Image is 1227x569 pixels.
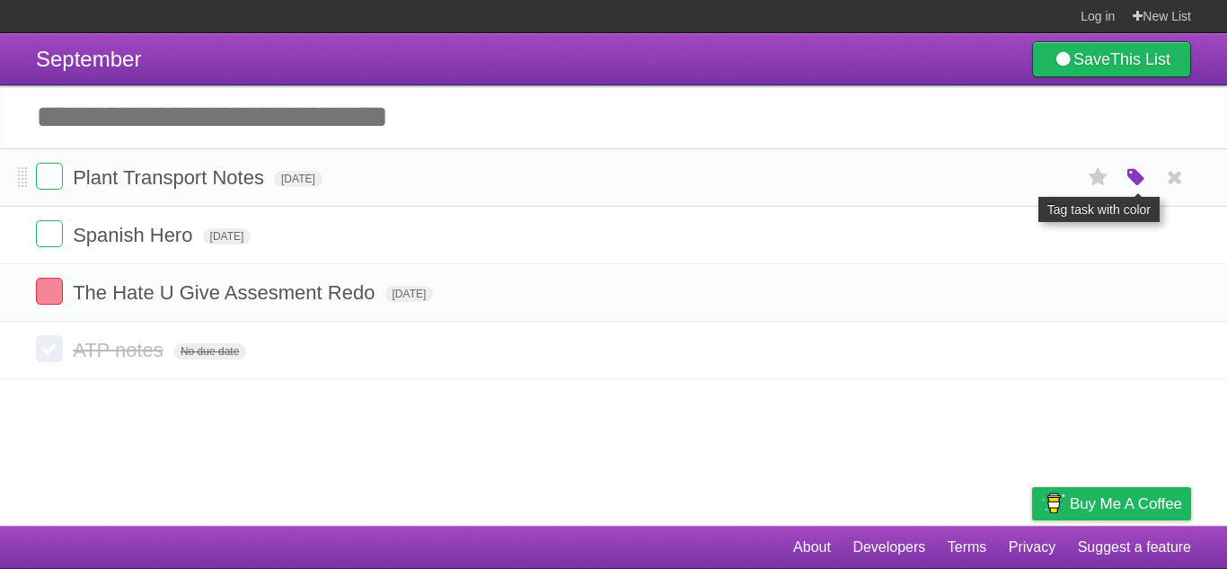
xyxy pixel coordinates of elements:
[385,286,434,302] span: [DATE]
[173,343,246,360] span: No due date
[73,281,379,304] span: The Hate U Give Assesment Redo
[274,171,322,187] span: [DATE]
[36,47,141,71] span: September
[73,166,269,189] span: Plant Transport Notes
[36,163,63,190] label: Done
[36,278,63,305] label: Done
[1110,50,1170,68] b: This List
[36,220,63,247] label: Done
[793,530,831,565] a: About
[1081,163,1116,192] label: Star task
[36,335,63,362] label: Done
[73,339,168,361] span: ATP notes
[1070,488,1182,520] span: Buy me a coffee
[1032,487,1191,520] a: Buy me a coffee
[73,224,197,246] span: Spanish Hero
[1078,530,1191,565] a: Suggest a feature
[1041,488,1065,519] img: Buy me a coffee
[948,530,987,565] a: Terms
[203,228,252,244] span: [DATE]
[1009,530,1055,565] a: Privacy
[1032,41,1191,77] a: SaveThis List
[852,530,925,565] a: Developers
